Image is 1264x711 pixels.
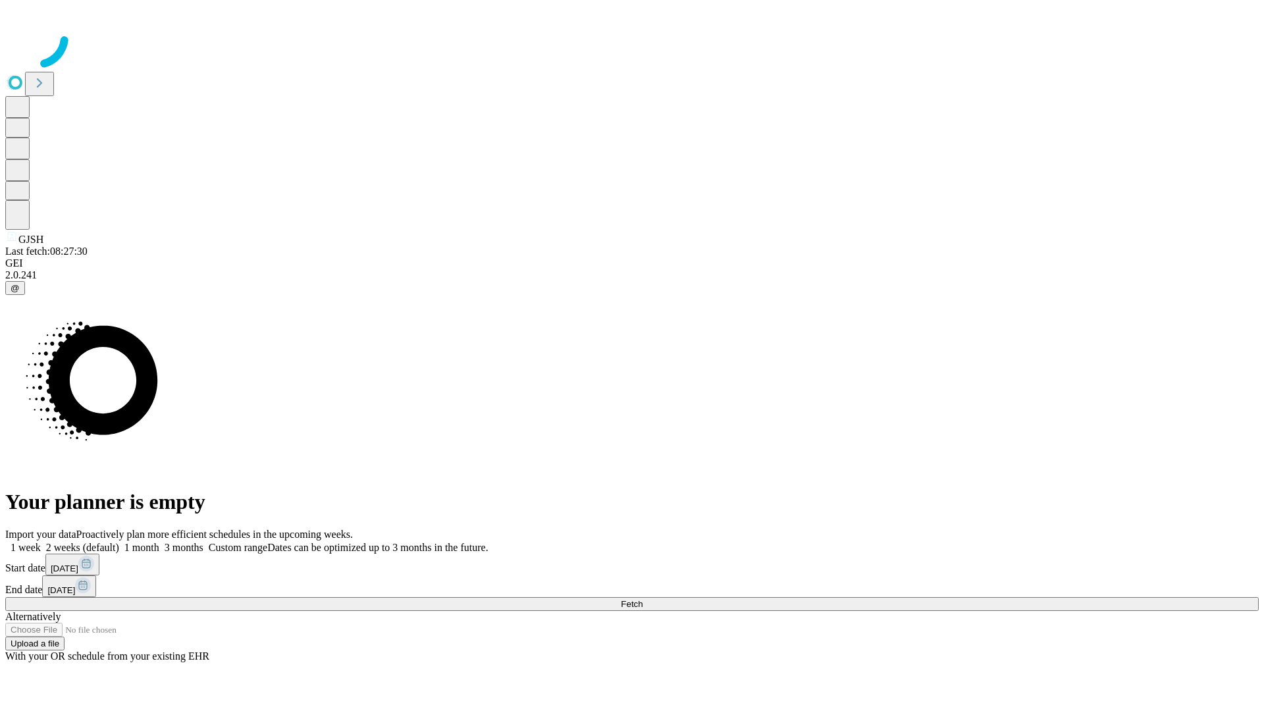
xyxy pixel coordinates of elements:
[76,529,353,540] span: Proactively plan more efficient schedules in the upcoming weeks.
[46,542,119,553] span: 2 weeks (default)
[42,575,96,597] button: [DATE]
[11,283,20,293] span: @
[621,599,643,609] span: Fetch
[209,542,267,553] span: Custom range
[51,564,78,573] span: [DATE]
[5,246,88,257] span: Last fetch: 08:27:30
[45,554,99,575] button: [DATE]
[165,542,203,553] span: 3 months
[124,542,159,553] span: 1 month
[5,650,209,662] span: With your OR schedule from your existing EHR
[5,575,1259,597] div: End date
[5,597,1259,611] button: Fetch
[5,611,61,622] span: Alternatively
[18,234,43,245] span: GJSH
[5,490,1259,514] h1: Your planner is empty
[5,257,1259,269] div: GEI
[47,585,75,595] span: [DATE]
[5,554,1259,575] div: Start date
[5,281,25,295] button: @
[11,542,41,553] span: 1 week
[5,269,1259,281] div: 2.0.241
[5,637,65,650] button: Upload a file
[267,542,488,553] span: Dates can be optimized up to 3 months in the future.
[5,529,76,540] span: Import your data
